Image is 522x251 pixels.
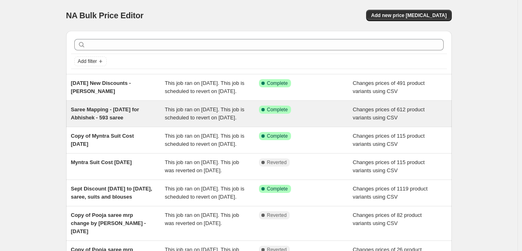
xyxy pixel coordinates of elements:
[267,159,287,166] span: Reverted
[267,133,288,139] span: Complete
[267,80,288,87] span: Complete
[267,212,287,219] span: Reverted
[371,12,447,19] span: Add new price [MEDICAL_DATA]
[71,212,146,234] span: Copy of Pooja saree mrp change by [PERSON_NAME] - [DATE]
[71,159,132,165] span: Myntra Suit Cost [DATE]
[74,56,107,66] button: Add filter
[353,106,425,121] span: Changes prices of 612 product variants using CSV
[78,58,97,65] span: Add filter
[165,80,244,94] span: This job ran on [DATE]. This job is scheduled to revert on [DATE].
[165,186,244,200] span: This job ran on [DATE]. This job is scheduled to revert on [DATE].
[165,133,244,147] span: This job ran on [DATE]. This job is scheduled to revert on [DATE].
[71,133,134,147] span: Copy of Myntra Suit Cost [DATE]
[165,212,239,226] span: This job ran on [DATE]. This job was reverted on [DATE].
[267,106,288,113] span: Complete
[71,80,131,94] span: [DATE] New Discounts - [PERSON_NAME]
[353,133,425,147] span: Changes prices of 115 product variants using CSV
[71,186,152,200] span: Sept Discount [DATE] to [DATE], saree, suits and blouses
[66,11,144,20] span: NA Bulk Price Editor
[71,106,139,121] span: Saree Mapping - [DATE] for Abhishek - 593 saree
[353,80,425,94] span: Changes prices of 491 product variants using CSV
[353,159,425,173] span: Changes prices of 115 product variants using CSV
[366,10,451,21] button: Add new price [MEDICAL_DATA]
[165,106,244,121] span: This job ran on [DATE]. This job is scheduled to revert on [DATE].
[165,159,239,173] span: This job ran on [DATE]. This job was reverted on [DATE].
[353,212,422,226] span: Changes prices of 82 product variants using CSV
[267,186,288,192] span: Complete
[353,186,427,200] span: Changes prices of 1119 product variants using CSV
